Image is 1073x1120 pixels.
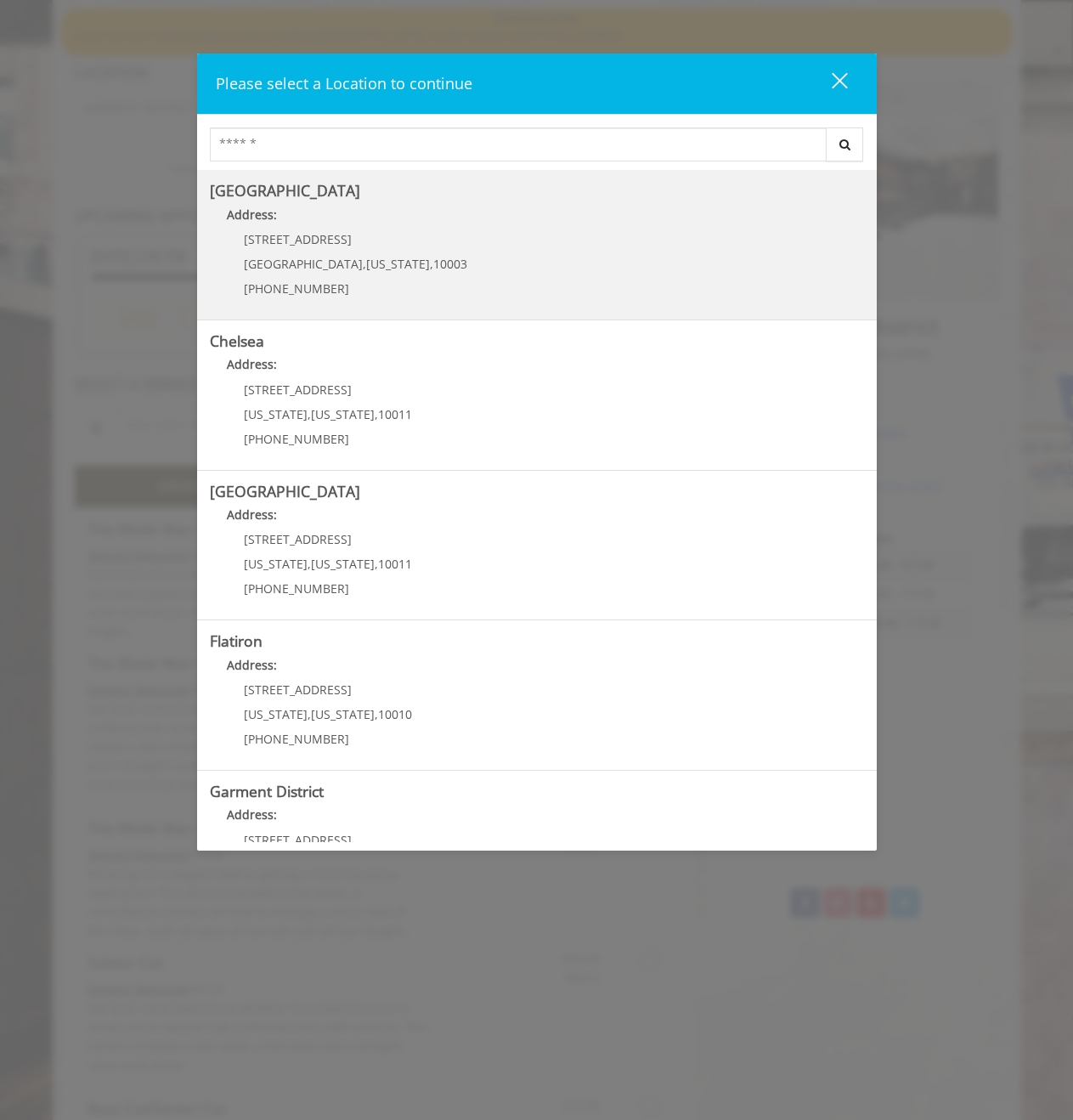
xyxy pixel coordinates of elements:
[812,71,846,97] div: close dialog
[375,556,378,572] span: ,
[210,180,360,201] b: [GEOGRAPHIC_DATA]
[227,657,277,673] b: Address:
[244,231,352,247] span: [STREET_ADDRESS]
[433,256,467,272] span: 10003
[363,256,366,272] span: ,
[311,706,375,722] span: [US_STATE]
[244,256,363,272] span: [GEOGRAPHIC_DATA]
[244,406,308,422] span: [US_STATE]
[308,706,311,722] span: ,
[375,706,378,722] span: ,
[311,406,375,422] span: [US_STATE]
[210,781,324,801] b: Garment District
[244,556,308,572] span: [US_STATE]
[378,556,412,572] span: 10011
[366,256,430,272] span: [US_STATE]
[244,431,349,447] span: [PHONE_NUMBER]
[430,256,433,272] span: ,
[227,506,277,523] b: Address:
[835,139,855,150] i: Search button
[244,832,352,848] span: [STREET_ADDRESS]
[378,406,412,422] span: 10011
[378,706,412,722] span: 10010
[210,127,827,161] input: Search Center
[227,806,277,823] b: Address:
[227,206,277,223] b: Address:
[210,631,263,651] b: Flatiron
[244,706,308,722] span: [US_STATE]
[308,406,311,422] span: ,
[311,556,375,572] span: [US_STATE]
[244,382,352,398] span: [STREET_ADDRESS]
[308,556,311,572] span: ,
[244,731,349,747] span: [PHONE_NUMBER]
[210,481,360,501] b: [GEOGRAPHIC_DATA]
[244,682,352,698] span: [STREET_ADDRESS]
[244,280,349,297] span: [PHONE_NUMBER]
[375,406,378,422] span: ,
[244,531,352,547] span: [STREET_ADDRESS]
[216,73,472,93] span: Please select a Location to continue
[210,127,864,170] div: Center Select
[227,356,277,372] b: Address:
[210,331,264,351] b: Chelsea
[800,66,858,101] button: close dialog
[244,580,349,597] span: [PHONE_NUMBER]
